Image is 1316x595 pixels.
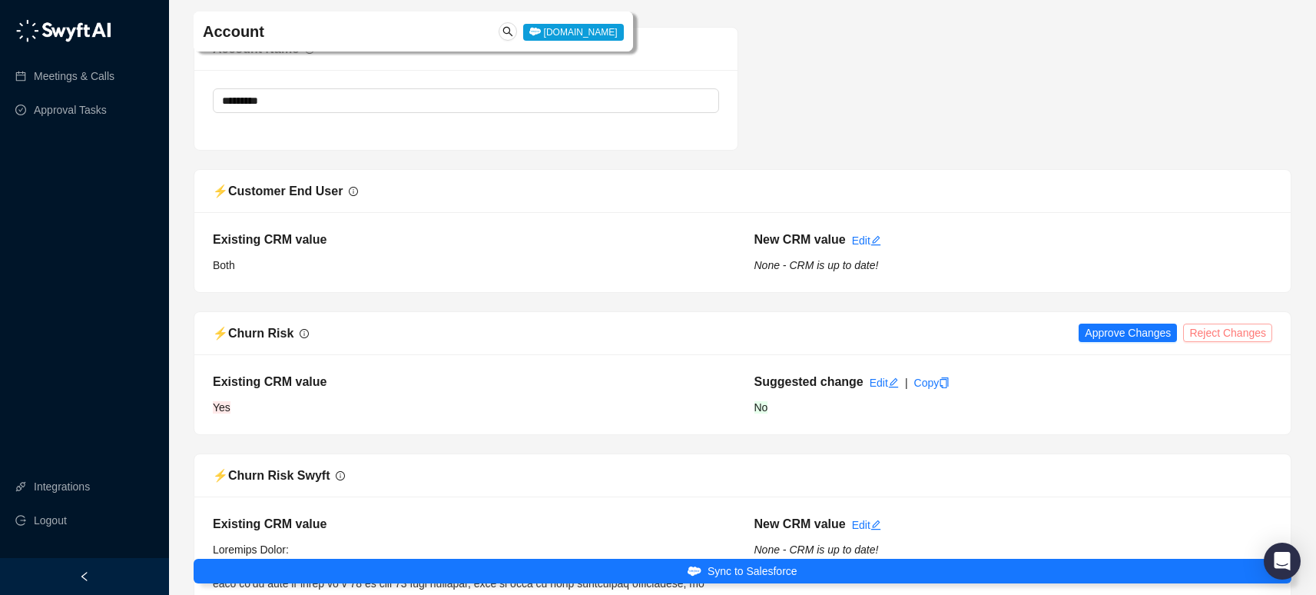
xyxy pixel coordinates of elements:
[349,187,358,196] span: info-circle
[1079,324,1177,342] button: Approve Changes
[870,377,899,389] a: Edit
[15,515,26,526] span: logout
[34,95,107,125] a: Approval Tasks
[213,327,293,340] span: ⚡️ Churn Risk
[888,377,899,388] span: edit
[939,377,950,388] span: copy
[79,571,90,582] span: left
[523,24,623,41] span: [DOMAIN_NAME]
[754,401,768,414] span: No
[213,259,235,271] span: Both
[852,519,881,531] a: Edit
[708,563,797,580] span: Sync to Salesforce
[336,471,345,480] span: info-circle
[213,469,330,482] span: ⚡️ Churn Risk Swyft
[905,374,908,391] div: |
[213,184,343,198] span: ⚡️ Customer End User
[870,520,881,530] span: edit
[194,559,1291,583] button: Sync to Salesforce
[15,19,111,42] img: logo-05li4sbe.png
[852,234,881,247] a: Edit
[870,235,881,246] span: edit
[502,26,513,37] span: search
[300,329,309,338] span: info-circle
[34,505,67,536] span: Logout
[754,515,846,534] h5: New CRM value
[754,231,846,249] h5: New CRM value
[34,61,114,91] a: Meetings & Calls
[34,471,90,502] a: Integrations
[213,373,731,391] h5: Existing CRM value
[1183,324,1272,342] button: Reject Changes
[203,21,444,42] h4: Account
[754,543,879,556] i: None - CRM is up to date!
[914,377,950,389] a: Copy
[1085,324,1171,341] span: Approve Changes
[754,373,864,391] h5: Suggested change
[523,25,623,38] a: [DOMAIN_NAME]
[1264,543,1301,580] div: Open Intercom Messenger
[213,88,719,113] textarea: Account Name
[213,401,230,414] span: Yes
[213,515,731,534] h5: Existing CRM value
[1189,324,1266,341] span: Reject Changes
[213,231,731,249] h5: Existing CRM value
[754,259,879,271] i: None - CRM is up to date!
